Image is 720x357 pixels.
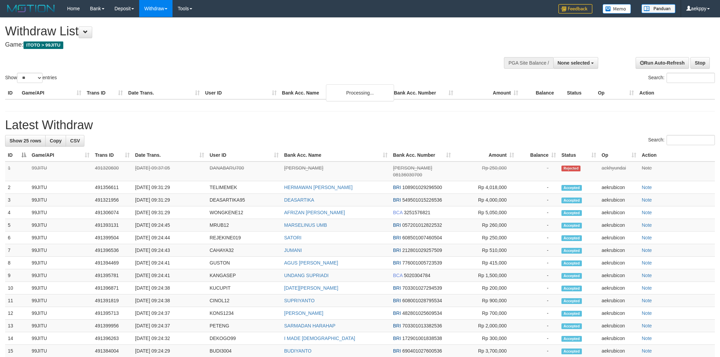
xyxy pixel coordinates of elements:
[29,294,92,307] td: 99JITU
[454,149,517,161] th: Amount: activate to sort column ascending
[207,181,281,194] td: TELIMEMEK
[207,269,281,282] td: KANGASEP
[393,222,401,228] span: BRI
[132,332,207,345] td: [DATE] 09:24:32
[5,41,473,48] h4: Game:
[132,149,207,161] th: Date Trans.: activate to sort column ascending
[92,294,132,307] td: 491391819
[207,232,281,244] td: REJEKINE019
[561,185,582,191] span: Accepted
[642,210,652,215] a: Note
[207,257,281,269] td: GUSTON
[29,232,92,244] td: 99JITU
[402,298,442,303] span: Copy 608001028795534 to clipboard
[599,232,639,244] td: aekrubicon
[404,210,430,215] span: Copy 3251576821 to clipboard
[642,260,652,266] a: Note
[402,222,442,228] span: Copy 057201012822532 to clipboard
[561,210,582,216] span: Accepted
[132,194,207,206] td: [DATE] 09:31:29
[92,282,132,294] td: 491396871
[517,194,559,206] td: -
[5,244,29,257] td: 7
[517,161,559,181] td: -
[599,294,639,307] td: aekrubicon
[517,181,559,194] td: -
[642,235,652,240] a: Note
[92,206,132,219] td: 491306074
[29,206,92,219] td: 99JITU
[595,87,637,99] th: Op
[642,323,652,328] a: Note
[66,135,84,147] a: CSV
[29,320,92,332] td: 99JITU
[5,332,29,345] td: 14
[559,149,599,161] th: Status: activate to sort column ascending
[29,161,92,181] td: 99JITU
[207,332,281,345] td: DEKOGO99
[553,57,599,69] button: None selected
[558,60,590,66] span: None selected
[5,3,57,14] img: MOTION_logo.png
[284,348,311,354] a: BUDIYANTO
[5,307,29,320] td: 12
[517,149,559,161] th: Balance: activate to sort column ascending
[5,161,29,181] td: 1
[207,307,281,320] td: KONS1234
[5,282,29,294] td: 10
[404,273,430,278] span: Copy 5020304784 to clipboard
[402,235,442,240] span: Copy 608501007460504 to clipboard
[393,260,401,266] span: BRI
[393,185,401,190] span: BRI
[326,84,394,101] div: Processing...
[132,307,207,320] td: [DATE] 09:24:37
[454,244,517,257] td: Rp 510,000
[521,87,564,99] th: Balance
[637,87,715,99] th: Action
[561,323,582,329] span: Accepted
[132,161,207,181] td: [DATE] 09:37:05
[279,87,391,99] th: Bank Acc. Name
[393,285,401,291] span: BRI
[23,41,63,49] span: ITOTO > 99JITU
[92,332,132,345] td: 491396263
[132,219,207,232] td: [DATE] 09:24:45
[50,138,62,143] span: Copy
[70,138,80,143] span: CSV
[561,311,582,317] span: Accepted
[5,24,473,38] h1: Withdraw List
[454,320,517,332] td: Rp 2,000,000
[5,320,29,332] td: 13
[132,181,207,194] td: [DATE] 09:31:29
[5,269,29,282] td: 9
[202,87,279,99] th: User ID
[207,294,281,307] td: CINOL12
[390,149,454,161] th: Bank Acc. Number: activate to sort column ascending
[402,310,442,316] span: Copy 482801025609534 to clipboard
[393,273,403,278] span: BCA
[284,248,302,253] a: JUMANI
[132,294,207,307] td: [DATE] 09:24:38
[561,235,582,241] span: Accepted
[29,332,92,345] td: 99JITU
[29,194,92,206] td: 99JITU
[667,135,715,145] input: Search:
[5,219,29,232] td: 5
[599,194,639,206] td: aekrubicon
[92,181,132,194] td: 491356611
[642,348,652,354] a: Note
[599,161,639,181] td: aekhyundai
[284,260,338,266] a: AGUS [PERSON_NAME]
[402,348,442,354] span: Copy 690401027600536 to clipboard
[284,185,353,190] a: HERMAWAN [PERSON_NAME]
[642,197,652,203] a: Note
[5,73,57,83] label: Show entries
[517,219,559,232] td: -
[284,210,345,215] a: AFRIZAN [PERSON_NAME]
[132,282,207,294] td: [DATE] 09:24:38
[5,232,29,244] td: 6
[92,320,132,332] td: 491399956
[517,232,559,244] td: -
[642,248,652,253] a: Note
[648,135,715,145] label: Search:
